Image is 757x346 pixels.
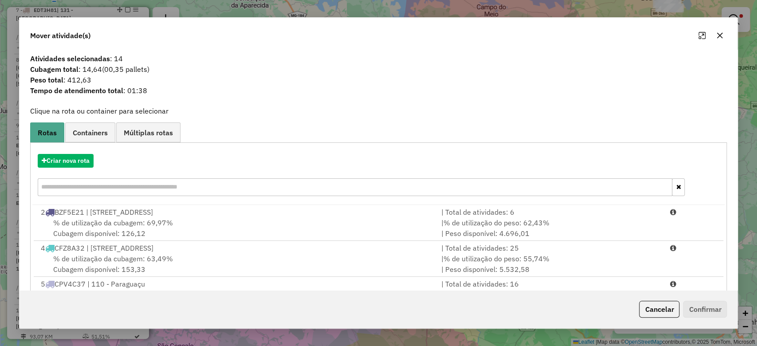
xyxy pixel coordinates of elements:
div: | | Peso disponível: 4.696,01 [435,217,664,239]
span: (00,35 pallets) [102,65,149,74]
div: | | Peso disponível: 4.066,19 [435,289,664,311]
span: Mover atividade(s) [30,30,90,41]
i: Porcentagens após mover as atividades: Cubagem: 52,47% Peso: 57,57% [670,280,676,287]
span: : 01:38 [25,85,733,96]
span: % de utilização do peso: 62,43% [443,218,549,227]
strong: Peso total [30,75,63,84]
strong: Atividades selecionadas [30,54,110,63]
strong: Cubagem total [30,65,78,74]
i: Porcentagens após mover as atividades: Cubagem: 66,98% Peso: 59,04% [670,244,676,252]
label: Clique na rota ou container para selecionar [30,106,169,116]
strong: Tempo de atendimento total [30,86,123,95]
span: : 412,63 [25,75,733,85]
span: Containers [73,129,108,136]
div: Cubagem disponível: 174,35 [35,289,436,311]
span: % de utilização da cubagem: 63,49% [53,254,173,263]
div: Cubagem disponível: 126,12 [35,217,436,239]
div: Cubagem disponível: 153,33 [35,253,436,275]
div: | Total de atividades: 25 [435,243,664,253]
i: Porcentagens após mover as atividades: Cubagem: 73,46% Peso: 65,73% [670,208,676,216]
span: % de utilização do peso: 52,77% [443,290,549,299]
button: Cancelar [639,301,679,318]
span: % de utilização da cubagem: 48,11% [53,290,173,299]
div: 2 BZF5E21 | [STREET_ADDRESS] [35,207,436,217]
div: | Total de atividades: 6 [435,207,664,217]
button: Maximize [695,28,709,43]
span: % de utilização da cubagem: 69,97% [53,218,173,227]
div: 5 CPV4C37 | 110 - Paraguaçu [35,279,436,289]
div: 4 CFZ8A32 | [STREET_ADDRESS] [35,243,436,253]
div: | | Peso disponível: 5.532,58 [435,253,664,275]
span: Rotas [38,129,57,136]
span: : 14,64 [25,64,733,75]
div: | Total de atividades: 16 [435,279,664,289]
span: Múltiplas rotas [124,129,173,136]
span: % de utilização do peso: 55,74% [443,254,549,263]
button: Criar nova rota [38,154,94,168]
span: : 14 [25,53,733,64]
